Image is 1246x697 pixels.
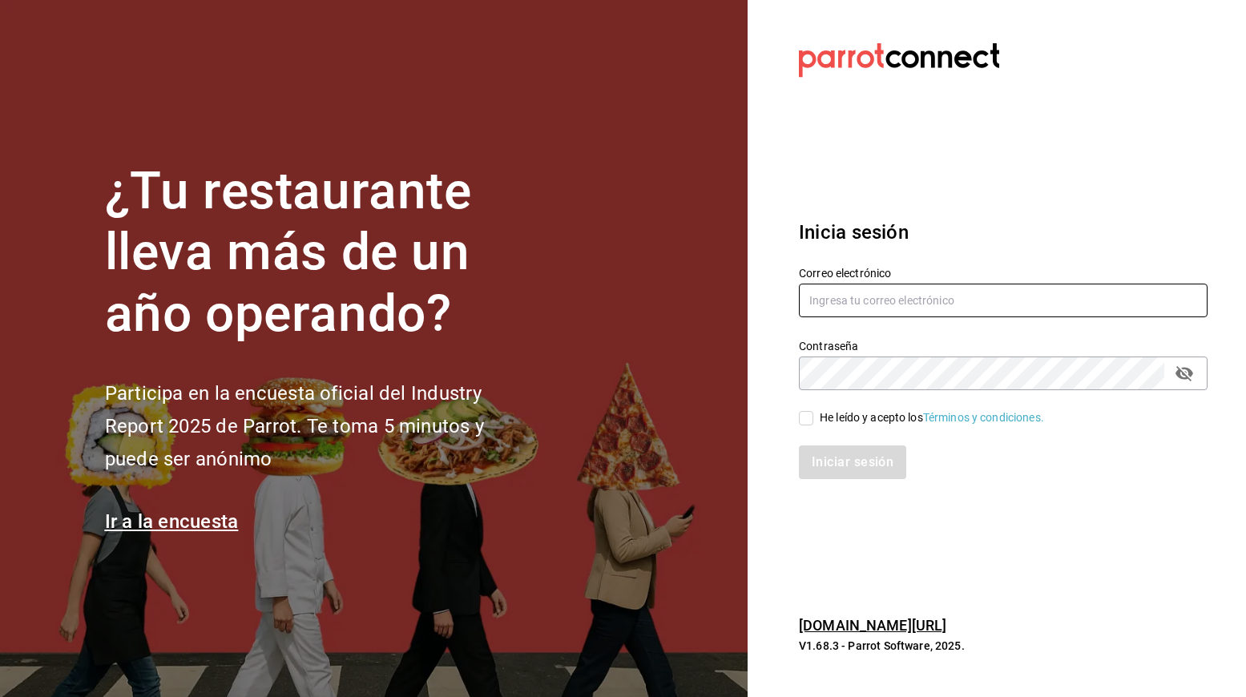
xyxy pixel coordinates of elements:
h3: Inicia sesión [799,218,1208,247]
div: He leído y acepto los [820,409,1044,426]
label: Correo electrónico [799,267,1208,278]
label: Contraseña [799,340,1208,351]
h2: Participa en la encuesta oficial del Industry Report 2025 de Parrot. Te toma 5 minutos y puede se... [105,377,538,475]
button: passwordField [1171,360,1198,387]
h1: ¿Tu restaurante lleva más de un año operando? [105,161,538,345]
input: Ingresa tu correo electrónico [799,284,1208,317]
a: Ir a la encuesta [105,510,239,533]
a: [DOMAIN_NAME][URL] [799,617,946,634]
a: Términos y condiciones. [923,411,1044,424]
p: V1.68.3 - Parrot Software, 2025. [799,638,1208,654]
